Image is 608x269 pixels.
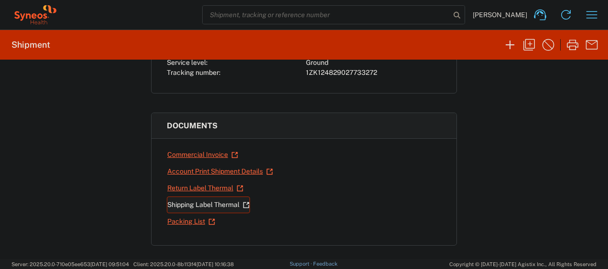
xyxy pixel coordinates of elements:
span: Tracking number: [167,69,220,76]
a: Support [290,261,314,267]
a: Packing List [167,213,216,230]
span: Client: 2025.20.0-8b113f4 [133,261,234,267]
a: Feedback [313,261,337,267]
a: Commercial Invoice [167,146,239,163]
a: Shipping Label Thermal [167,197,250,213]
span: [DATE] 09:51:04 [90,261,129,267]
span: [DATE] 10:16:38 [196,261,234,267]
span: Server: 2025.20.0-710e05ee653 [11,261,129,267]
h2: Shipment [11,39,50,51]
div: 1ZK124829027733272 [306,68,441,78]
span: Service level: [167,59,207,66]
span: Documents [167,121,217,130]
a: Return Label Thermal [167,180,244,197]
span: Copyright © [DATE]-[DATE] Agistix Inc., All Rights Reserved [449,260,597,269]
span: [PERSON_NAME] [473,10,527,19]
a: Account Print Shipment Details [167,163,273,180]
div: Ground [306,58,441,68]
input: Shipment, tracking or reference number [203,6,450,24]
